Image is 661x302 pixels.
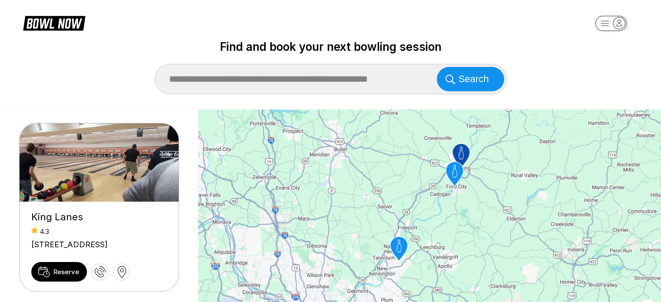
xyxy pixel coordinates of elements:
[384,234,413,265] gmp-advanced-marker: Wildlife Lanes
[31,262,87,282] a: Reserve
[458,73,489,85] span: Search
[446,141,475,172] gmp-advanced-marker: King Lanes
[53,268,79,276] span: Reserve
[31,227,167,236] div: 4.3
[20,123,179,202] img: King Lanes
[31,240,167,249] div: [STREET_ADDRESS]
[440,159,469,190] gmp-advanced-marker: Falcon Lanes
[437,67,504,91] button: Search
[31,211,167,223] div: King Lanes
